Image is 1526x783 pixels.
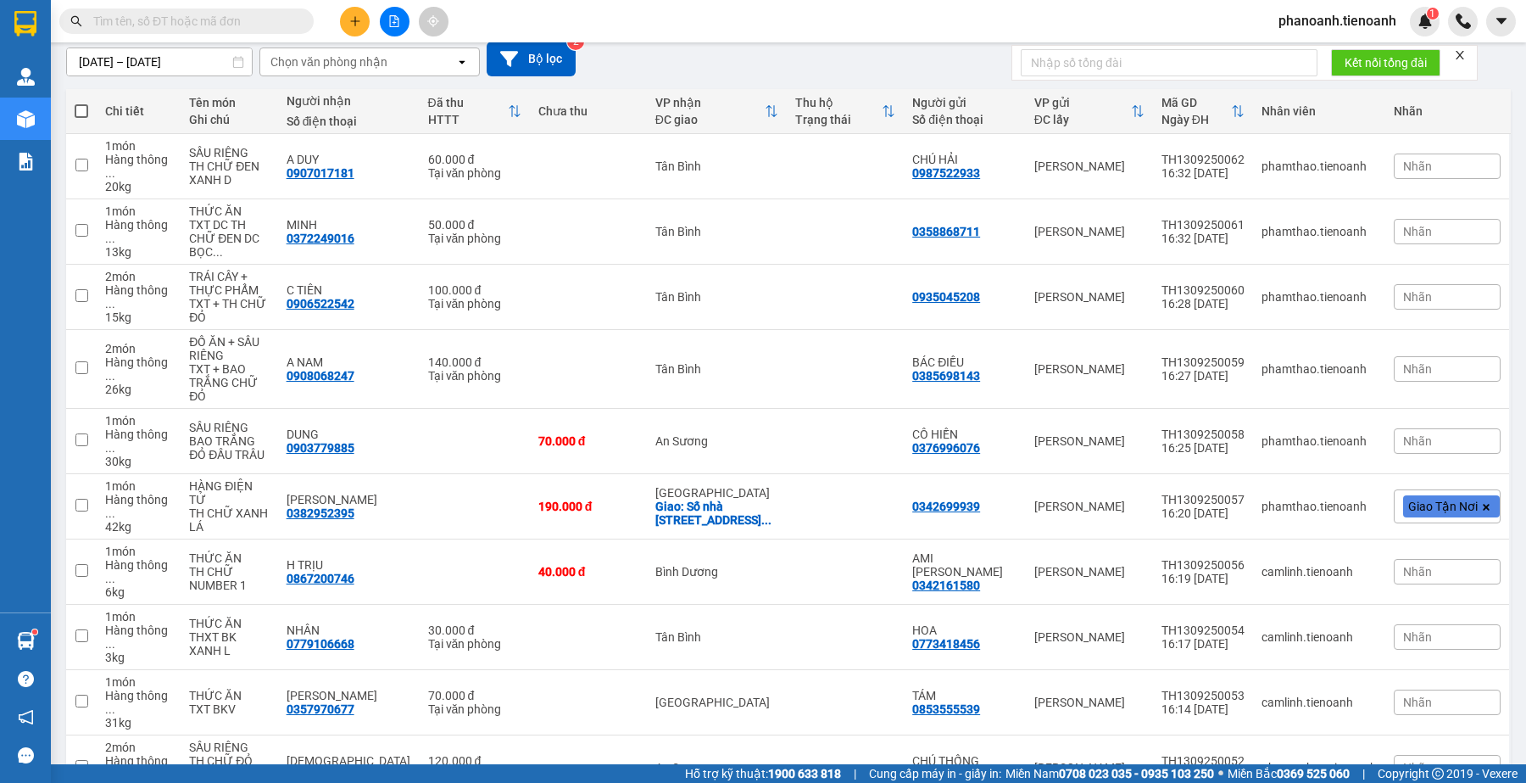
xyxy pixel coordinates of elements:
div: Tân Bình [655,290,779,304]
div: MINH [287,218,411,232]
div: 70.000 đ [428,689,521,702]
div: 0376996076 [912,441,980,455]
span: 1 [1429,8,1435,20]
div: 16:14 [DATE] [1161,702,1245,716]
span: Kết nối tổng đài [1345,53,1427,72]
div: 0342699939 [912,500,980,513]
span: copyright [1432,768,1444,780]
div: TH CHỮ NUMBER 1 [189,565,269,592]
div: TH1309250059 [1161,355,1245,369]
div: 16:19 [DATE] [1161,572,1245,585]
th: Toggle SortBy [1026,89,1153,134]
div: Hàng thông thường [105,754,172,781]
div: 16:20 [DATE] [1161,506,1245,520]
div: 26 kg [105,383,172,396]
div: BAO TRẮNG ĐỎ ĐẦU TRÂU [189,434,269,461]
span: Nhãn [1403,434,1432,448]
div: phamthao.tienoanh [1261,434,1377,448]
span: Nhãn [1403,290,1432,304]
div: HÀNG ĐIỆN TỬ [189,479,269,506]
div: 0779106668 [287,637,354,651]
div: [PERSON_NAME] [1034,761,1144,775]
span: Nhãn [1403,362,1432,376]
span: Nhãn [1403,761,1432,775]
div: Tại văn phòng [428,637,521,651]
strong: 0708 023 035 - 0935 103 250 [1059,767,1214,780]
div: 16:28 [DATE] [1161,297,1245,310]
div: 100.000 đ [428,283,521,297]
img: solution-icon [17,153,35,171]
div: TH1309250057 [1161,493,1245,506]
div: CHÚ THỐNG [912,754,1017,768]
span: notification [18,709,34,725]
input: Tìm tên, số ĐT hoặc mã đơn [93,12,293,31]
img: warehouse-icon [17,68,35,86]
div: SẦU RIÊNG [189,741,269,754]
div: TRÁI CÂY + THỰC PHẨM [189,270,269,297]
div: 0773418456 [912,637,980,651]
div: 2 món [105,342,172,355]
img: warehouse-icon [17,632,35,650]
strong: 1900 633 818 [768,767,841,780]
span: Nhãn [1403,159,1432,173]
div: Trạng thái [795,113,882,126]
span: Nhãn [1403,565,1432,579]
span: | [854,764,856,783]
div: THỨC ĂN [189,689,269,702]
div: Hàng thông thường [105,153,172,180]
div: Chi tiết [105,104,172,118]
div: 2 món [105,741,172,754]
div: 30 kg [105,455,172,468]
div: TH CHỮ XANH LÁ [189,506,269,534]
div: phamthao.tienoanh [1261,290,1377,304]
div: TH1309250054 [1161,624,1245,637]
div: [GEOGRAPHIC_DATA] [655,696,779,709]
span: Nhãn [1403,630,1432,644]
span: ... [105,506,115,520]
div: phamthao.tienoanh [1261,225,1377,238]
div: 16:17 [DATE] [1161,637,1245,651]
span: ... [105,166,115,180]
span: ... [761,513,771,527]
div: Nhân viên [1261,104,1377,118]
div: BÁC ĐIỀU [912,355,1017,369]
div: C TIÊN [287,283,411,297]
input: Select a date range. [67,48,252,76]
div: Tân Bình [655,159,779,173]
sup: 1 [1427,8,1439,20]
div: TH1309250060 [1161,283,1245,297]
div: VP gửi [1034,96,1131,109]
div: Chọn văn phòng nhận [270,53,387,70]
div: A DUY [287,153,411,166]
div: 0907017181 [287,166,354,180]
div: Tân Bình [655,362,779,376]
div: TÁM [912,689,1017,702]
div: 15 kg [105,310,172,324]
div: 70.000 đ [538,434,638,448]
div: A NAM [287,355,411,369]
div: HTTT [428,113,508,126]
input: Nhập số tổng đài [1021,49,1317,76]
div: TH1309250058 [1161,428,1245,441]
span: ... [105,297,115,310]
span: phanoanh.tienoanh [1265,10,1410,31]
span: Nhãn [1403,225,1432,238]
button: aim [419,7,448,36]
img: icon-new-feature [1417,14,1433,29]
span: ... [105,637,115,651]
div: phamthao.tienoanh [1261,159,1377,173]
th: Toggle SortBy [420,89,530,134]
div: HOÀNG ANH [287,493,411,506]
div: Chưa thu [538,104,638,118]
div: Tại văn phòng [428,232,521,245]
div: 13 kg [105,245,172,259]
th: Toggle SortBy [1153,89,1253,134]
div: 42 kg [105,520,172,534]
div: 0358868711 [912,225,980,238]
th: Toggle SortBy [787,89,904,134]
span: search [70,15,82,27]
div: TXT BKV [189,702,269,716]
span: Miền Bắc [1228,764,1350,783]
sup: 1 [32,629,37,635]
div: 0987522933 [912,166,980,180]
